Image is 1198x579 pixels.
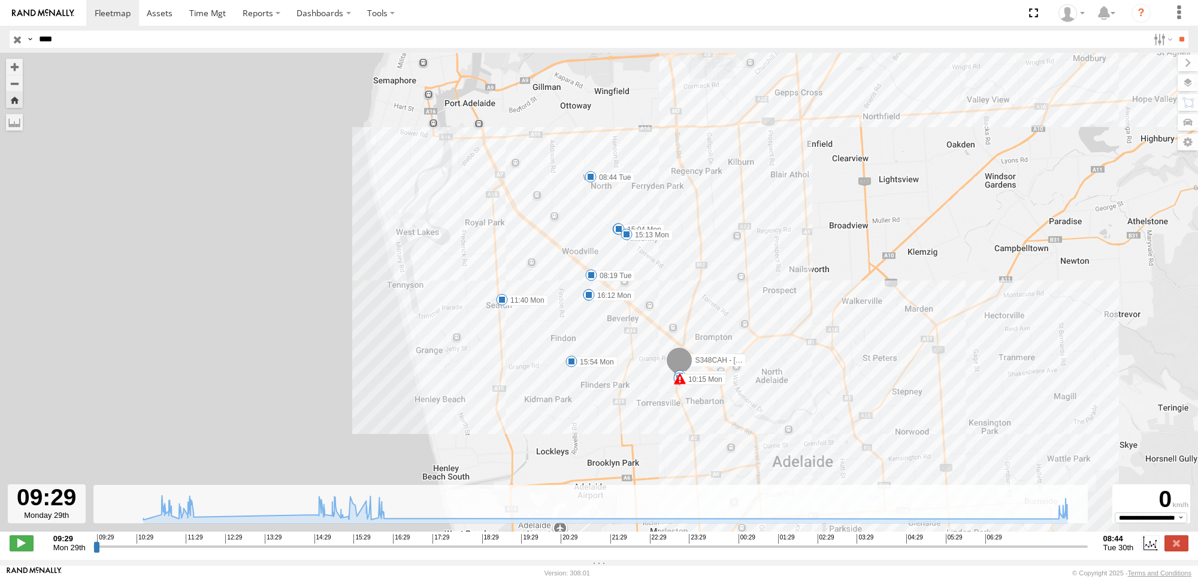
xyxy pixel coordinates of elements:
span: 03:29 [857,534,873,544]
div: 0 [1114,486,1188,512]
span: Tue 30th Sep 2025 [1103,543,1134,552]
label: 08:44 Tue [591,172,634,183]
span: 14:29 [314,534,331,544]
span: 21:29 [610,534,627,544]
span: 15:29 [353,534,370,544]
label: Play/Stop [10,535,34,551]
span: 17:29 [432,534,449,544]
label: Measure [6,114,23,131]
label: Search Query [25,31,35,48]
span: 09:29 [97,534,114,544]
span: 04:29 [906,534,923,544]
span: 20:29 [561,534,577,544]
span: 10:29 [137,534,153,544]
img: rand-logo.svg [12,9,74,17]
span: 13:29 [265,534,282,544]
span: 22:29 [650,534,667,544]
label: 16:12 Mon [589,290,635,301]
span: 23:29 [689,534,706,544]
span: 18:29 [482,534,499,544]
label: 08:19 Tue [591,270,635,281]
label: 15:54 Mon [571,357,618,367]
span: S348CAH - [PERSON_NAME] [695,356,792,364]
button: Zoom out [6,75,23,92]
label: Map Settings [1178,134,1198,150]
span: 01:29 [778,534,795,544]
label: 11:40 Mon [502,295,548,306]
button: Zoom Home [6,92,23,108]
span: 11:29 [186,534,202,544]
a: Terms and Conditions [1128,569,1191,577]
div: Peter Lu [1054,4,1089,22]
label: 15:13 Mon [627,230,673,240]
button: Zoom in [6,59,23,75]
label: 15:04 Mon [619,224,665,235]
span: 02:29 [818,534,834,544]
label: Close [1164,535,1188,551]
strong: 08:44 [1103,534,1134,543]
label: Search Filter Options [1149,31,1175,48]
a: Visit our Website [7,567,62,579]
span: 19:29 [521,534,538,544]
span: 06:29 [985,534,1002,544]
label: 10:15 Mon [680,374,726,385]
span: 00:29 [739,534,755,544]
div: © Copyright 2025 - [1072,569,1191,577]
span: 16:29 [393,534,410,544]
strong: 09:29 [53,534,86,543]
label: 10:28 Mon [680,371,726,382]
span: Mon 29th Sep 2025 [53,543,86,552]
span: 12:29 [225,534,242,544]
i: ? [1132,4,1151,23]
span: 05:29 [946,534,963,544]
div: Version: 308.01 [544,569,590,577]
